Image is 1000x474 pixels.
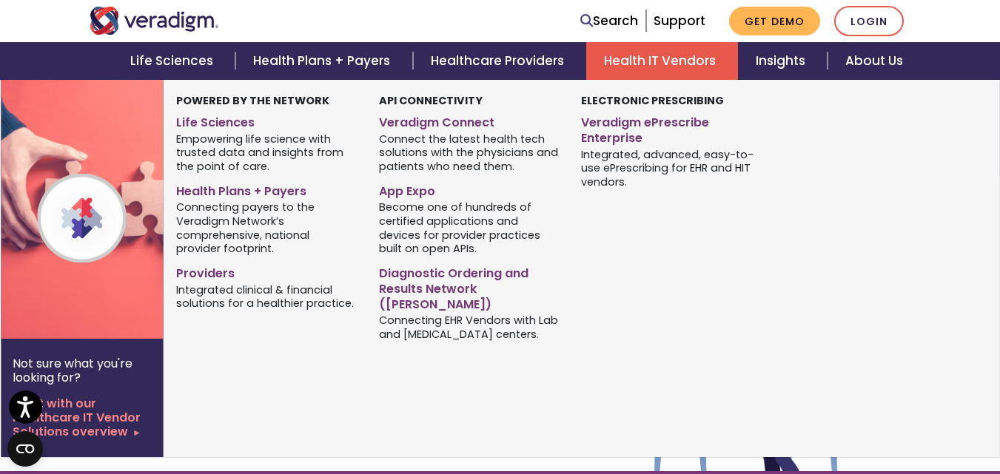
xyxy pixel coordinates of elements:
[580,11,638,31] a: Search
[379,93,483,108] strong: API Connectivity
[379,178,559,200] a: App Expo
[13,356,152,385] p: Not sure what you're looking for?
[379,260,559,312] a: Diagnostic Ordering and Results Network ([PERSON_NAME])
[176,178,356,200] a: Health Plans + Payers
[176,282,356,311] span: Integrated clinical & financial solutions for a healthier practice.
[413,42,586,80] a: Healthcare Providers
[176,200,356,256] span: Connecting payers to the Veradigm Network’s comprehensive, national provider footprint.
[379,313,559,342] span: Connecting EHR Vendors with Lab and [MEDICAL_DATA] centers.
[13,396,152,439] a: Start with our Healthcare IT Vendor Solutions overview
[235,42,412,80] a: Health Plans + Payers
[729,7,820,35] a: Get Demo
[586,42,738,80] a: Health IT Vendors
[176,131,356,174] span: Empowering life science with trusted data and insights from the point of care.
[834,6,904,36] a: Login
[176,93,329,108] strong: Powered by the Network
[654,12,705,30] a: Support
[176,260,356,282] a: Providers
[581,93,724,108] strong: Electronic Prescribing
[1,80,239,339] img: Veradigm Network
[176,109,356,131] a: Life Sciences
[379,200,559,256] span: Become one of hundreds of certified applications and devices for provider practices built on open...
[581,146,761,189] span: Integrated, advanced, easy-to-use ePrescribing for EHR and HIT vendors.
[581,109,761,146] a: Veradigm ePrescribe Enterprise
[738,42,828,80] a: Insights
[379,109,559,131] a: Veradigm Connect
[113,42,235,80] a: Life Sciences
[7,431,43,467] button: Open CMP widget
[90,7,219,35] img: Veradigm logo
[828,42,921,80] a: About Us
[379,131,559,174] span: Connect the latest health tech solutions with the physicians and patients who need them.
